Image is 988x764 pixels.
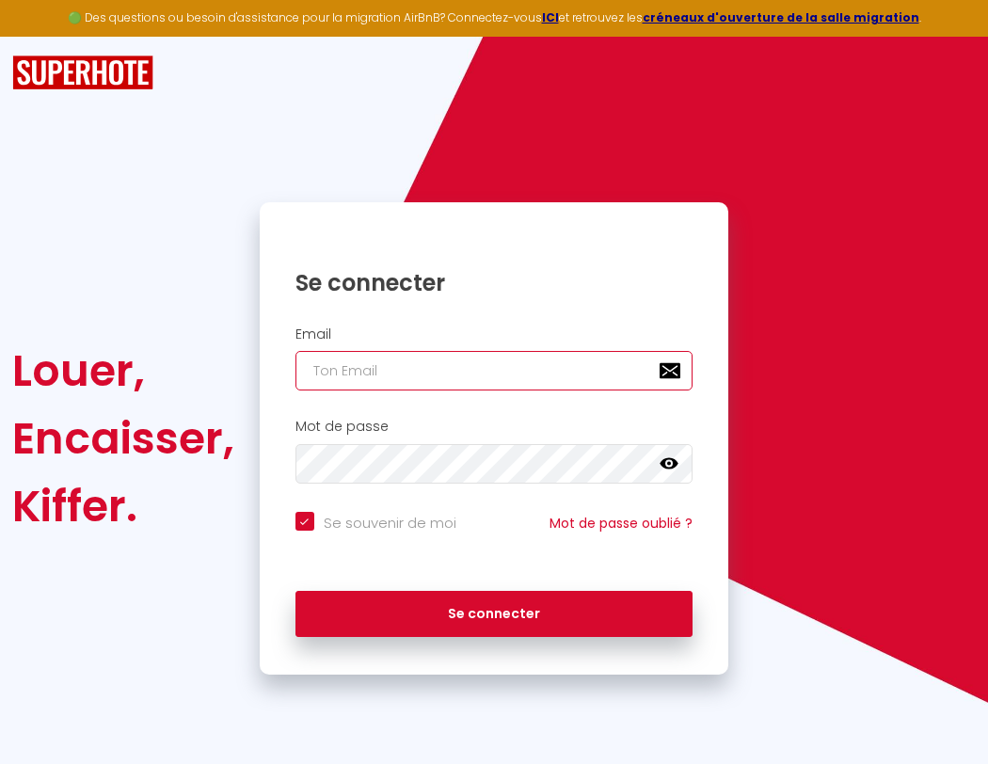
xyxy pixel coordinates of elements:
[295,268,693,297] h1: Se connecter
[295,326,693,342] h2: Email
[295,591,693,638] button: Se connecter
[12,472,234,540] div: Kiffer.
[542,9,559,25] a: ICI
[550,514,693,533] a: Mot de passe oublié ?
[15,8,72,64] button: Ouvrir le widget de chat LiveChat
[12,337,234,405] div: Louer,
[12,56,153,90] img: SuperHote logo
[643,9,919,25] a: créneaux d'ouverture de la salle migration
[295,351,693,390] input: Ton Email
[295,419,693,435] h2: Mot de passe
[12,405,234,472] div: Encaisser,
